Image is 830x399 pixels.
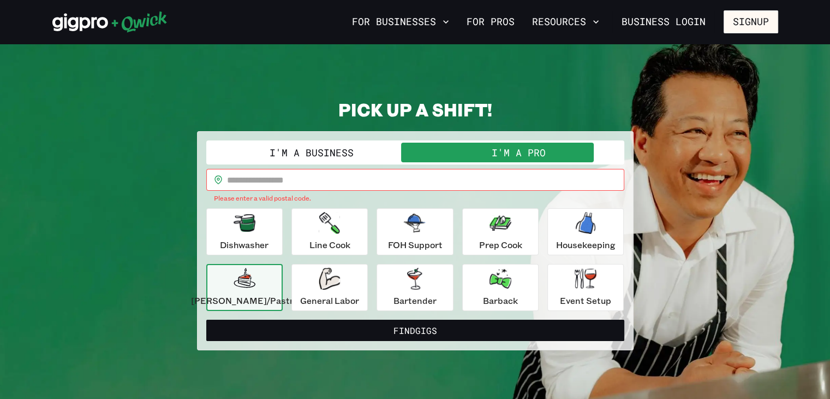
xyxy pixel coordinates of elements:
p: Line Cook [309,238,350,251]
p: [PERSON_NAME]/Pastry [191,294,298,307]
button: Bartender [377,264,453,311]
p: Please enter a valid postal code. [214,193,617,204]
button: I'm a Pro [415,143,622,162]
button: Event Setup [547,264,624,311]
p: Housekeeping [556,238,616,251]
button: Prep Cook [462,208,539,255]
button: Line Cook [291,208,368,255]
a: For Pros [462,13,519,31]
p: Bartender [393,294,437,307]
button: For Businesses [348,13,453,31]
p: FOH Support [387,238,442,251]
button: Resources [528,13,604,31]
p: Event Setup [560,294,611,307]
button: FOH Support [377,208,453,255]
button: I'm a Business [208,143,415,162]
button: Dishwasher [206,208,283,255]
p: Prep Cook [479,238,522,251]
h2: PICK UP A SHIFT! [197,98,634,120]
button: Housekeeping [547,208,624,255]
button: FindGigs [206,320,624,342]
button: General Labor [291,264,368,311]
button: Barback [462,264,539,311]
a: Business Login [612,10,715,33]
button: [PERSON_NAME]/Pastry [206,264,283,311]
button: Signup [724,10,778,33]
p: Barback [483,294,518,307]
p: Dishwasher [220,238,268,251]
p: General Labor [300,294,359,307]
